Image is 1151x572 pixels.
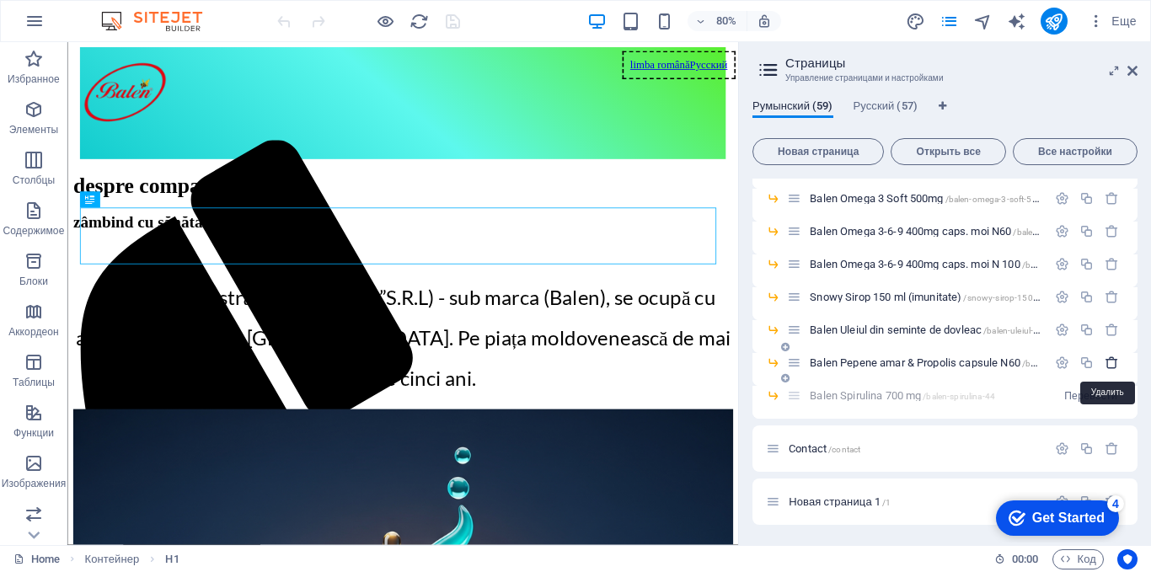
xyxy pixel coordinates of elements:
[97,11,223,31] img: Editor Logo
[1055,355,1069,370] div: Настройки
[1105,441,1119,456] div: Удалить
[785,56,1138,71] h2: Страницы
[8,325,59,339] p: Аккордеон
[805,226,1047,237] div: Balen Omega 3-6-9 400mg caps. moi N60/balen-omega-3-6-9-400mg-caps-moi-n60
[805,324,1047,335] div: Balen Uleiul din seminte de dovleac/balen-uleiul-din-seminte-de-dovleac
[760,147,876,157] span: Новая страница
[1105,290,1119,304] div: Удалить
[940,12,959,31] i: Страницы (Ctrl+Alt+S)
[963,293,1083,302] span: /snowy-sirop-150-ml-imunitate
[1055,441,1069,456] div: Настройки
[752,138,884,165] button: Новая страница
[1105,224,1119,238] div: Удалить
[125,3,142,20] div: 4
[805,291,1047,302] div: Snowy Sirop 150 ml (imunitate)/snowy-sirop-150-ml-imunitate
[891,138,1005,165] button: Открыть все
[1079,441,1094,456] div: Копировать
[973,12,993,31] i: Навигатор
[784,443,1047,454] div: Contact/contact
[752,99,1138,131] div: Языковые вкладки
[810,192,1055,205] span: Нажмите, чтобы открыть страницу
[906,11,926,31] button: design
[1088,13,1137,29] span: Еще
[1079,290,1094,304] div: Копировать
[1007,11,1027,31] button: text_generator
[805,193,1047,204] div: Balen Omega 3 Soft 500mg/balen-omega-3-soft-500mg
[973,11,993,31] button: navigator
[785,71,1104,86] h3: Управление страницами и настройками
[1024,553,1026,565] span: :
[1079,257,1094,271] div: Копировать
[8,72,60,86] p: Избранное
[854,96,918,120] span: Русский (57)
[784,496,1047,507] div: Новая страница 1/1
[757,13,772,29] i: При изменении размера уровень масштабирования подстраивается автоматически в соответствии с выбра...
[1079,323,1094,337] div: Копировать
[2,477,67,490] p: Изображения
[85,549,179,569] nav: breadcrumb
[1055,191,1069,206] div: Настройки
[789,495,891,508] span: Нажмите, чтобы открыть страницу
[1117,549,1138,569] button: Usercentrics
[1020,147,1130,157] span: Все настройки
[752,96,833,120] span: Румынский (59)
[713,11,740,31] h6: 80%
[1055,257,1069,271] div: Настройки
[1079,224,1094,238] div: Копировать
[19,275,48,288] p: Блоки
[409,11,429,31] button: reload
[1079,355,1094,370] div: Копировать
[13,174,56,187] p: Столбцы
[1044,12,1063,31] i: Опубликовать
[945,195,1055,204] span: /balen-omega-3-soft-500mg
[13,426,54,440] p: Функции
[410,12,429,31] i: Перезагрузить страницу
[165,549,179,569] span: Щелкните, чтобы выбрать. Дважды щелкните, чтобы изменить
[1081,8,1143,35] button: Еще
[3,224,65,238] p: Содержимое
[1064,389,1117,403] span: Перевести
[810,291,1083,303] span: Нажмите, чтобы открыть страницу
[13,549,60,569] a: Щелкните для отмены выбора. Дважды щелкните, чтобы открыть Страницы
[9,123,58,136] p: Элементы
[983,326,1122,335] span: /balen-uleiul-din-seminte-de-dovleac
[1055,323,1069,337] div: Настройки
[805,259,1047,270] div: Balen Omega 3-6-9 400mg caps. moi N 100/balen-omega-3-6-9-400mg-caps-moi-n-100
[13,376,55,389] p: Таблицы
[1052,549,1104,569] button: Код
[1105,191,1119,206] div: Удалить
[1057,382,1124,409] button: Перевести
[882,498,891,507] span: /1
[1105,257,1119,271] div: Удалить
[1041,8,1068,35] button: publish
[375,11,395,31] button: Нажмите здесь, чтобы выйти из режима предварительного просмотра и продолжить редактирование
[1055,224,1069,238] div: Настройки
[1012,549,1038,569] span: 00 00
[1060,549,1096,569] span: Код
[50,19,122,34] div: Get Started
[828,445,860,454] span: /contact
[688,11,747,31] button: 80%
[994,549,1039,569] h6: Время сеанса
[1013,138,1138,165] button: Все настройки
[1007,12,1026,31] i: AI Writer
[906,12,925,31] i: Дизайн (Ctrl+Alt+Y)
[940,11,960,31] button: pages
[1055,290,1069,304] div: Настройки
[810,323,1122,336] span: Нажмите, чтобы открыть страницу
[898,147,998,157] span: Открыть все
[1105,323,1119,337] div: Удалить
[85,549,140,569] span: Щелкните, чтобы выбрать. Дважды щелкните, чтобы изменить
[789,442,860,455] span: Нажмите, чтобы открыть страницу
[13,8,137,44] div: Get Started 4 items remaining, 20% complete
[1079,191,1094,206] div: Копировать
[805,357,1047,368] div: Balen Pepene amar & Propolis capsule N60/balen-pepene-amar-propolis-capsule-n60-59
